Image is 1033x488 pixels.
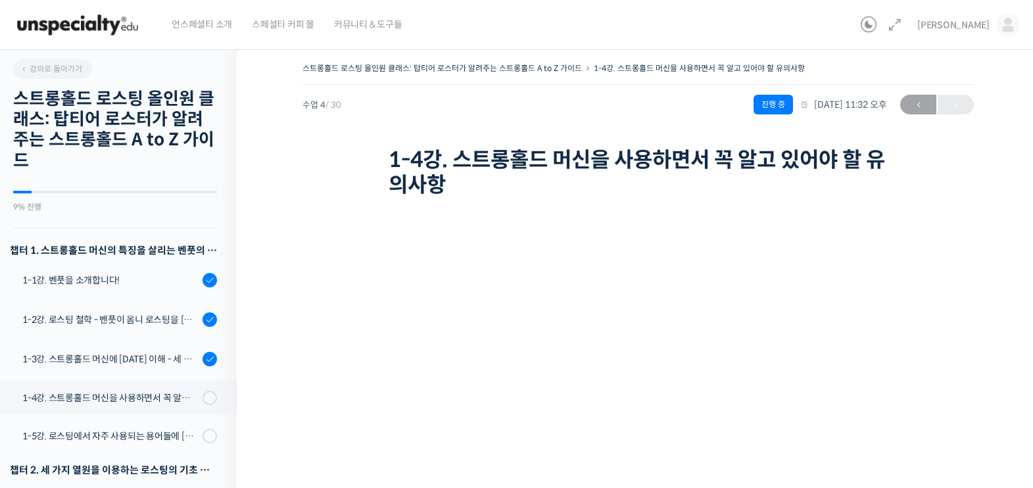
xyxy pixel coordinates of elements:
[900,95,936,114] a: ←이전
[13,203,217,211] div: 9% 진행
[900,96,936,114] span: ←
[22,273,199,287] div: 1-1강. 벤풋을 소개합니다!
[325,99,341,110] span: / 30
[10,241,217,259] h3: 챕터 1. 스트롱홀드 머신의 특징을 살리는 벤풋의 로스팅 방식
[10,461,217,479] div: 챕터 2. 세 가지 열원을 이용하는 로스팅의 기초 설계
[13,89,217,171] h2: 스트롱홀드 로스팅 올인원 클래스: 탑티어 로스터가 알려주는 스트롱홀드 A to Z 가이드
[302,101,341,109] span: 수업 4
[302,63,582,73] a: 스트롱홀드 로스팅 올인원 클래스: 탑티어 로스터가 알려주는 스트롱홀드 A to Z 가이드
[22,312,199,327] div: 1-2강. 로스팅 철학 - 벤풋이 옴니 로스팅을 [DATE] 않는 이유
[22,391,199,405] div: 1-4강. 스트롱홀드 머신을 사용하면서 꼭 알고 있어야 할 유의사항
[20,64,82,74] span: 강의로 돌아가기
[389,147,888,198] h1: 1-4강. 스트롱홀드 머신을 사용하면서 꼭 알고 있어야 할 유의사항
[22,352,199,366] div: 1-3강. 스트롱홀드 머신에 [DATE] 이해 - 세 가지 열원이 만들어내는 변화
[800,99,887,110] span: [DATE] 11:32 오후
[594,63,805,73] a: 1-4강. 스트롱홀드 머신을 사용하면서 꼭 알고 있어야 할 유의사항
[13,59,92,79] a: 강의로 돌아가기
[22,429,199,443] div: 1-5강. 로스팅에서 자주 사용되는 용어들에 [DATE] 이해
[917,19,990,31] span: [PERSON_NAME]
[754,95,793,114] div: 진행 중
